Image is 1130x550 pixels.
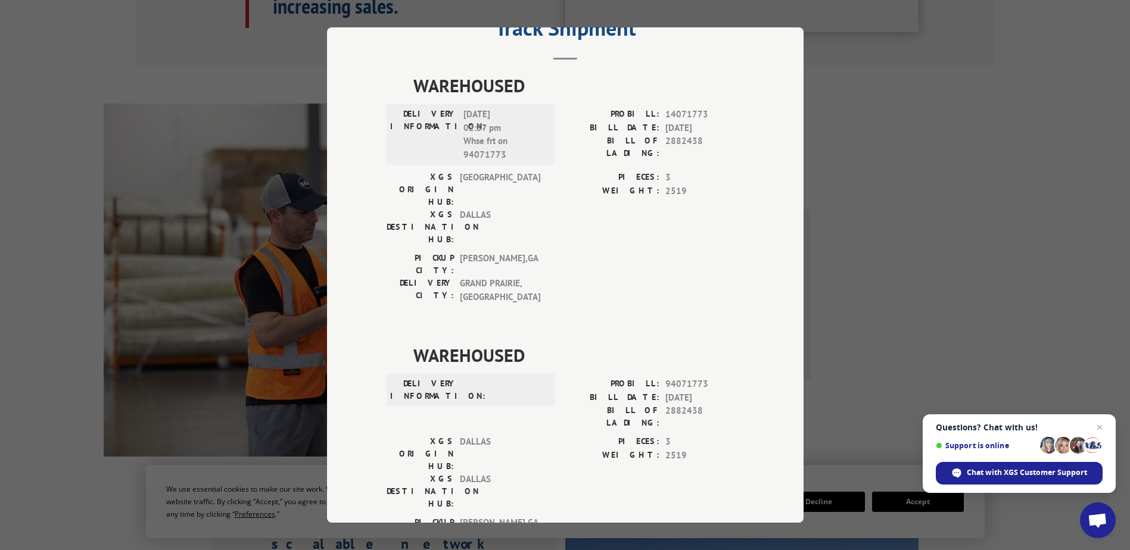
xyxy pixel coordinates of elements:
label: XGS ORIGIN HUB: [387,435,454,473]
span: Chat with XGS Customer Support [967,467,1087,478]
span: [PERSON_NAME] , GA [460,252,540,277]
label: WEIGHT: [565,449,659,462]
span: 94071773 [665,377,744,391]
span: GRAND PRAIRIE , [GEOGRAPHIC_DATA] [460,277,540,304]
label: BILL DATE: [565,121,659,135]
span: 2882438 [665,135,744,160]
span: 3 [665,171,744,185]
label: BILL OF LADING: [565,135,659,160]
label: XGS DESTINATION HUB: [387,208,454,246]
span: DALLAS [460,473,540,510]
div: Open chat [1080,502,1116,538]
span: 14071773 [665,108,744,121]
label: PICKUP CITY: [387,516,454,541]
span: [DATE] [665,121,744,135]
span: DALLAS [460,208,540,246]
h2: Track Shipment [387,20,744,42]
label: DELIVERY INFORMATION: [390,108,457,161]
label: PROBILL: [565,377,659,391]
span: Questions? Chat with us! [936,423,1103,432]
label: DELIVERY INFORMATION: [390,377,457,402]
span: Support is online [936,441,1036,450]
label: PIECES: [565,171,659,185]
span: DALLAS [460,435,540,473]
label: XGS DESTINATION HUB: [387,473,454,510]
label: PICKUP CITY: [387,252,454,277]
label: PROBILL: [565,108,659,121]
label: WEIGHT: [565,185,659,198]
label: DELIVERY CITY: [387,277,454,304]
span: Close chat [1092,420,1107,435]
span: [DATE] 02:37 pm Whse frt on 94071773 [463,108,544,161]
span: [DATE] [665,391,744,405]
label: PIECES: [565,435,659,449]
span: 2519 [665,185,744,198]
span: WAREHOUSED [413,342,744,368]
div: Chat with XGS Customer Support [936,462,1103,485]
span: [GEOGRAPHIC_DATA] [460,171,540,208]
label: BILL DATE: [565,391,659,405]
span: WAREHOUSED [413,72,744,99]
span: [PERSON_NAME] , GA [460,516,540,541]
label: BILL OF LADING: [565,404,659,429]
label: XGS ORIGIN HUB: [387,171,454,208]
span: 3 [665,435,744,449]
span: 2882438 [665,404,744,429]
span: 2519 [665,449,744,462]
